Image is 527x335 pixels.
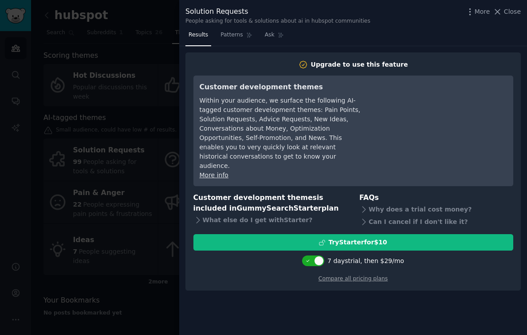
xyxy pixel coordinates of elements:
span: Close [504,7,521,16]
a: Compare all pricing plans [319,275,388,282]
div: Can I cancel if I don't like it? [359,215,513,228]
div: Upgrade to use this feature [311,60,408,69]
button: Close [493,7,521,16]
h3: FAQs [359,192,513,203]
span: Results [189,31,208,39]
span: Ask [265,31,275,39]
div: Try Starter for $10 [328,238,387,247]
a: More info [200,171,228,179]
div: Why does a trial cost money? [359,203,513,215]
h3: Customer development themes [200,82,362,93]
div: 7 days trial, then $ 29 /mo [327,256,404,266]
a: Results [185,28,211,46]
span: Patterns [220,31,243,39]
div: What else do I get with Starter ? [193,214,347,227]
a: Patterns [217,28,255,46]
div: Solution Requests [185,6,370,17]
button: More [465,7,490,16]
button: TryStarterfor$10 [193,234,513,251]
div: Within your audience, we surface the following AI-tagged customer development themes: Pain Points... [200,96,362,171]
div: People asking for tools & solutions about ai in hubspot communities [185,17,370,25]
span: More [475,7,490,16]
h3: Customer development themes is included in plan [193,192,347,214]
iframe: YouTube video player [374,82,507,148]
a: Ask [262,28,287,46]
span: GummySearch Starter [236,204,321,212]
